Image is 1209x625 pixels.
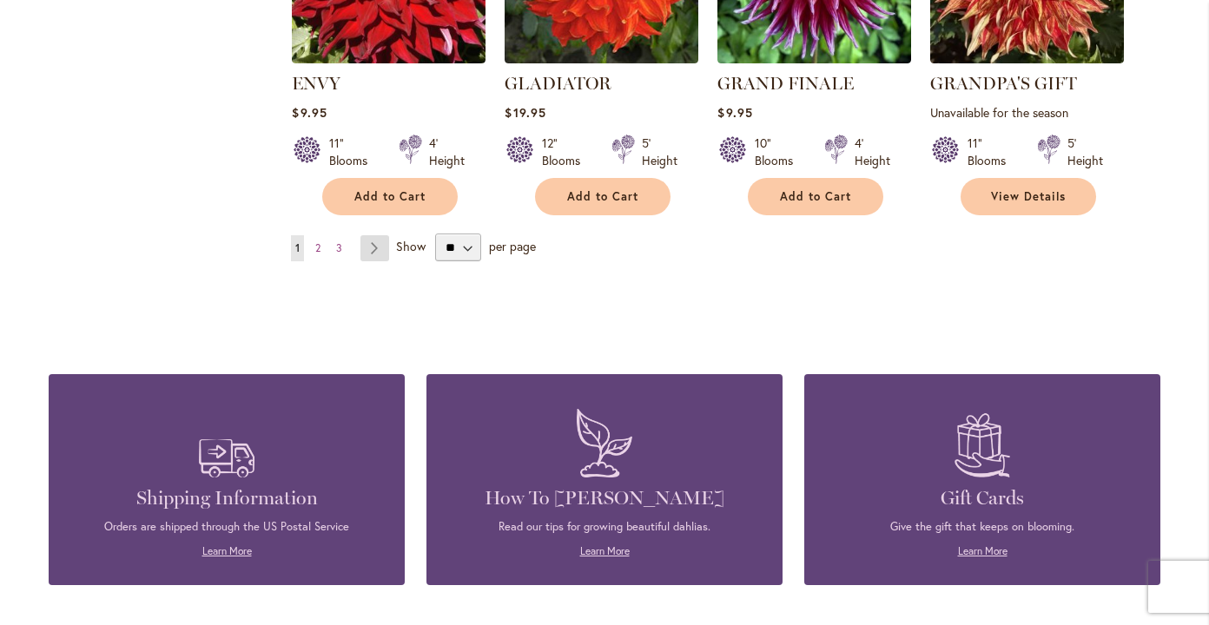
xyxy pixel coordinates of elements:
p: Give the gift that keeps on blooming. [830,519,1134,535]
a: 2 [311,235,325,261]
h4: How To [PERSON_NAME] [453,486,756,510]
div: 11" Blooms [968,135,1016,169]
span: 3 [336,241,342,254]
a: Learn More [958,544,1007,557]
a: GLADIATOR [505,73,611,94]
span: $9.95 [292,104,327,121]
a: Gladiator [505,50,698,67]
h4: Gift Cards [830,486,1134,510]
button: Add to Cart [322,178,458,215]
span: Show [396,238,426,254]
div: 11" Blooms [329,135,378,169]
a: Learn More [202,544,252,557]
a: View Details [961,178,1096,215]
div: 5' Height [1067,135,1103,169]
button: Add to Cart [535,178,671,215]
div: 4' Height [429,135,465,169]
div: 10" Blooms [755,135,803,169]
div: 4' Height [855,135,890,169]
a: Grandpa's Gift [930,50,1124,67]
div: 5' Height [642,135,677,169]
p: Read our tips for growing beautiful dahlias. [453,519,756,535]
a: 3 [332,235,347,261]
p: Orders are shipped through the US Postal Service [75,519,379,535]
h4: Shipping Information [75,486,379,510]
span: Add to Cart [780,189,851,204]
span: Add to Cart [567,189,638,204]
iframe: Launch Accessibility Center [13,563,62,612]
span: View Details [991,189,1066,204]
button: Add to Cart [748,178,883,215]
span: $9.95 [717,104,752,121]
span: per page [489,238,536,254]
span: 1 [295,241,300,254]
a: Envy [292,50,486,67]
span: 2 [315,241,320,254]
a: GRANDPA'S GIFT [930,73,1077,94]
p: Unavailable for the season [930,104,1124,121]
a: Learn More [580,544,630,557]
a: GRAND FINALE [717,73,854,94]
span: Add to Cart [354,189,426,204]
span: $19.95 [505,104,545,121]
a: ENVY [292,73,340,94]
div: 12" Blooms [542,135,591,169]
a: Grand Finale [717,50,911,67]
